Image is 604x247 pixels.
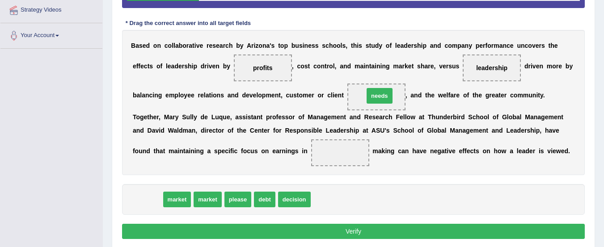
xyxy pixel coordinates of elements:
[256,92,258,99] b: l
[122,19,254,28] div: * Drag the correct answer into all target fields
[411,42,414,49] b: r
[408,42,411,49] b: e
[437,42,441,49] b: d
[476,42,480,49] b: p
[253,42,255,49] b: i
[549,42,551,49] b: t
[266,92,271,99] b: m
[174,92,178,99] b: p
[149,92,153,99] b: c
[528,92,532,99] b: u
[212,63,215,70] b: e
[321,92,324,99] b: r
[386,42,390,49] b: o
[262,42,266,49] b: n
[279,92,281,99] b: t
[427,92,431,99] b: h
[247,42,251,49] b: A
[541,42,545,49] b: s
[540,92,543,99] b: y
[452,42,457,49] b: m
[338,92,342,99] b: n
[0,23,102,46] a: Your Account
[192,63,194,70] b: i
[304,42,308,49] b: n
[446,63,448,70] b: r
[569,63,573,70] b: y
[299,92,303,99] b: o
[308,42,312,49] b: e
[371,63,375,70] b: a
[552,63,556,70] b: o
[478,92,482,99] b: e
[357,42,359,49] b: i
[209,92,211,99] b: t
[227,63,230,70] b: y
[325,63,327,70] b: t
[504,92,507,99] b: r
[211,92,213,99] b: i
[528,42,532,49] b: o
[510,42,514,49] b: e
[171,63,175,70] b: a
[327,92,331,99] b: c
[503,42,507,49] b: n
[438,92,443,99] b: w
[198,92,200,99] b: r
[333,92,334,99] b: i
[246,92,249,99] b: e
[184,92,187,99] b: y
[366,42,369,49] b: s
[499,42,503,49] b: a
[375,42,379,49] b: d
[206,92,209,99] b: a
[487,42,491,49] b: o
[532,42,536,49] b: v
[156,63,161,70] b: o
[525,42,528,49] b: c
[501,92,504,99] b: e
[182,63,184,70] b: r
[456,63,460,70] b: s
[325,42,329,49] b: c
[550,42,554,49] b: h
[217,92,221,99] b: n
[220,92,224,99] b: s
[402,63,405,70] b: r
[149,63,153,70] b: s
[353,42,357,49] b: h
[284,42,288,49] b: p
[448,63,452,70] b: s
[303,92,308,99] b: m
[295,42,299,49] b: u
[517,42,521,49] b: u
[521,42,525,49] b: n
[143,42,146,49] b: e
[479,42,483,49] b: e
[142,92,145,99] b: a
[523,92,528,99] b: m
[421,63,425,70] b: h
[395,42,397,49] b: l
[424,63,428,70] b: a
[201,63,205,70] b: d
[359,42,362,49] b: s
[207,42,209,49] b: r
[297,92,299,99] b: t
[228,92,231,99] b: a
[223,42,225,49] b: r
[258,42,262,49] b: o
[410,92,414,99] b: a
[360,63,363,70] b: a
[556,63,558,70] b: r
[199,42,203,49] b: e
[341,42,342,49] b: l
[333,63,335,70] b: l
[408,63,412,70] b: e
[434,63,436,70] b: ,
[191,92,194,99] b: e
[397,42,401,49] b: e
[289,92,293,99] b: u
[216,42,220,49] b: e
[434,42,438,49] b: n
